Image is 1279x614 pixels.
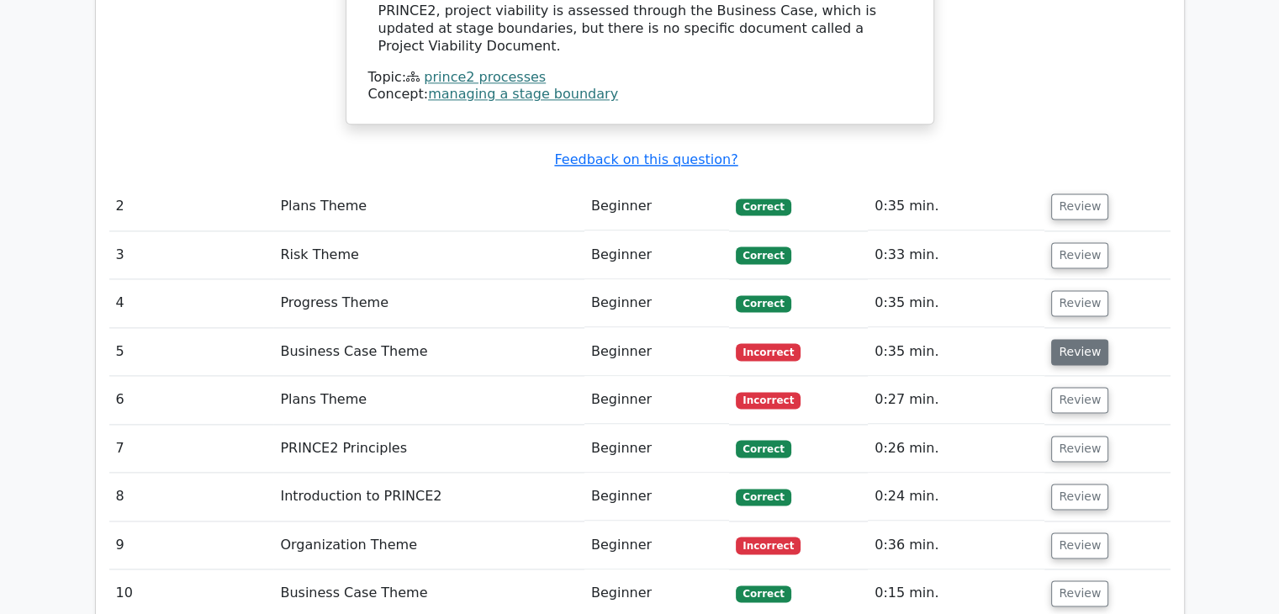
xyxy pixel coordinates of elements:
td: 0:36 min. [868,521,1044,569]
button: Review [1051,290,1108,316]
td: 0:26 min. [868,425,1044,473]
td: Beginner [584,521,729,569]
td: Beginner [584,231,729,279]
td: Risk Theme [273,231,584,279]
td: 0:35 min. [868,279,1044,327]
div: Concept: [368,86,912,103]
td: 8 [109,473,274,521]
td: Plans Theme [273,183,584,230]
span: Correct [736,440,790,457]
button: Review [1051,532,1108,558]
span: Correct [736,489,790,505]
span: Correct [736,246,790,263]
span: Incorrect [736,537,801,553]
td: 0:33 min. [868,231,1044,279]
td: 6 [109,376,274,424]
td: 0:35 min. [868,328,1044,376]
td: 0:35 min. [868,183,1044,230]
td: 7 [109,425,274,473]
button: Review [1051,436,1108,462]
a: managing a stage boundary [428,86,618,102]
td: Business Case Theme [273,328,584,376]
td: Beginner [584,183,729,230]
span: Incorrect [736,392,801,409]
td: Beginner [584,473,729,521]
td: 5 [109,328,274,376]
div: Topic: [368,69,912,87]
td: 0:24 min. [868,473,1044,521]
td: Organization Theme [273,521,584,569]
a: prince2 processes [424,69,546,85]
a: Feedback on this question? [554,151,737,167]
td: Progress Theme [273,279,584,327]
td: 0:27 min. [868,376,1044,424]
td: Plans Theme [273,376,584,424]
td: 2 [109,183,274,230]
button: Review [1051,339,1108,365]
td: 4 [109,279,274,327]
td: PRINCE2 Principles [273,425,584,473]
td: 3 [109,231,274,279]
button: Review [1051,580,1108,606]
td: Beginner [584,279,729,327]
button: Review [1051,387,1108,413]
button: Review [1051,193,1108,220]
td: Beginner [584,425,729,473]
span: Correct [736,585,790,602]
td: Beginner [584,376,729,424]
td: Introduction to PRINCE2 [273,473,584,521]
span: Correct [736,198,790,215]
span: Incorrect [736,343,801,360]
td: 9 [109,521,274,569]
button: Review [1051,484,1108,510]
td: Beginner [584,328,729,376]
button: Review [1051,242,1108,268]
span: Correct [736,295,790,312]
